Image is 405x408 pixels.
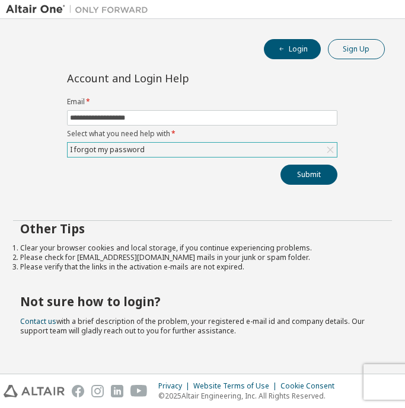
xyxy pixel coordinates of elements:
[67,129,337,139] label: Select what you need help with
[130,385,148,397] img: youtube.svg
[20,262,385,272] li: Please verify that the links in the activation e-mails are not expired.
[72,385,84,397] img: facebook.svg
[328,39,385,59] button: Sign Up
[67,97,337,107] label: Email
[280,165,337,185] button: Submit
[111,385,123,397] img: linkedin.svg
[91,385,104,397] img: instagram.svg
[6,4,154,15] img: Altair One
[20,253,385,262] li: Please check for [EMAIL_ADDRESS][DOMAIN_NAME] mails in your junk or spam folder.
[280,381,342,391] div: Cookie Consent
[193,381,280,391] div: Website Terms of Use
[67,73,283,83] div: Account and Login Help
[20,294,385,309] h2: Not sure how to login?
[4,385,65,397] img: altair_logo.svg
[68,143,337,157] div: I forgot my password
[68,143,146,156] div: I forgot my password
[20,243,385,253] li: Clear your browser cookies and local storage, if you continue experiencing problems.
[20,316,365,336] span: with a brief description of the problem, your registered e-mail id and company details. Our suppo...
[264,39,321,59] button: Login
[158,381,193,391] div: Privacy
[20,316,56,326] a: Contact us
[158,391,342,401] p: © 2025 Altair Engineering, Inc. All Rights Reserved.
[20,221,385,236] h2: Other Tips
